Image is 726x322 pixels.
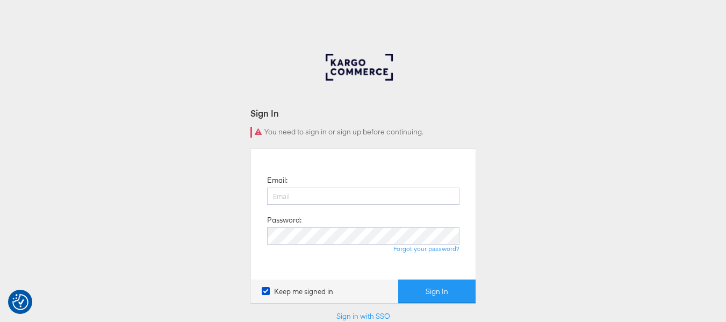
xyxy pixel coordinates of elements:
[267,188,459,205] input: Email
[250,127,476,138] div: You need to sign in or sign up before continuing.
[262,287,333,297] label: Keep me signed in
[267,175,287,185] label: Email:
[393,245,459,253] a: Forgot your password?
[12,294,28,310] img: Revisit consent button
[398,280,476,304] button: Sign In
[336,311,390,321] a: Sign in with SSO
[12,294,28,310] button: Consent Preferences
[250,107,476,119] div: Sign In
[267,215,301,225] label: Password:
